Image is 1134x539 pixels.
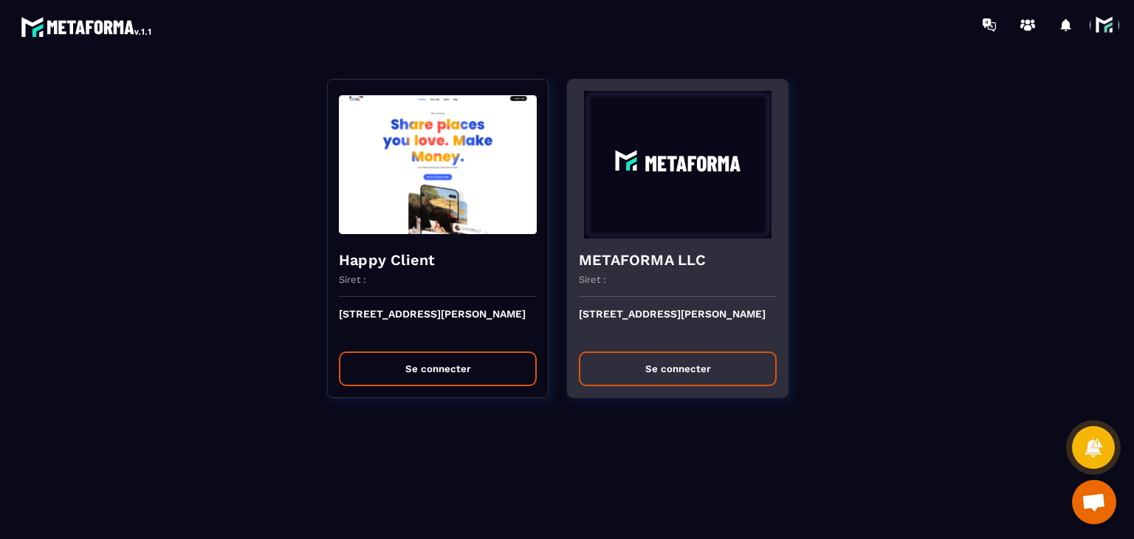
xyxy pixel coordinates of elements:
[339,351,537,386] button: Se connecter
[339,274,366,285] p: Siret :
[579,250,777,270] h4: METAFORMA LLC
[339,250,537,270] h4: Happy Client
[579,351,777,386] button: Se connecter
[579,91,777,238] img: funnel-background
[21,13,154,40] img: logo
[1072,480,1116,524] div: Ouvrir le chat
[339,308,537,340] p: [STREET_ADDRESS][PERSON_NAME]
[579,274,606,285] p: Siret :
[339,91,537,238] img: funnel-background
[579,308,777,340] p: [STREET_ADDRESS][PERSON_NAME]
